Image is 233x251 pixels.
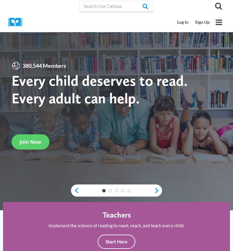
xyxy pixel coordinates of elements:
button: Start Here [98,235,135,249]
a: next [154,187,162,194]
span: 380,544 Members [20,61,68,70]
img: Cox Campus [8,18,26,27]
a: 4 [121,189,124,192]
button: Open menu [213,16,225,28]
a: previous [71,187,79,194]
a: Sign Up [192,17,213,28]
a: Log In [174,17,192,28]
strong: Every child deserves to read. Every adult can help. [12,72,187,107]
p: Implement the science of reading to meet, reach, and teach every child. [49,222,184,229]
a: 1 [102,189,106,192]
a: 3 [115,189,118,192]
a: 2 [109,189,112,192]
nav: Secondary Mobile Navigation [174,17,213,28]
a: Join Now [12,134,49,149]
h4: Teachers [103,210,131,219]
a: 5 [127,189,131,192]
div: content slider buttons [71,184,162,197]
input: Search Cox Campus [79,1,154,12]
span: Join Now [20,139,41,145]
